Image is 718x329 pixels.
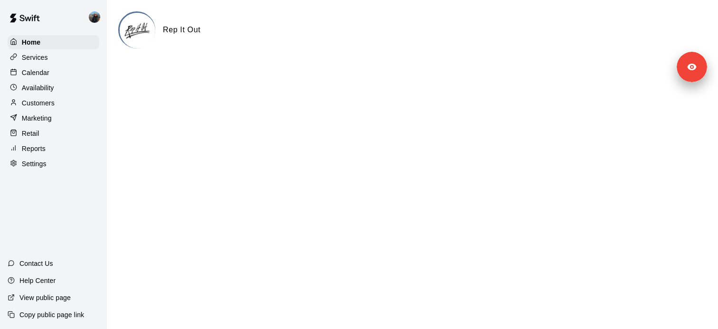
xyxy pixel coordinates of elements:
p: Retail [22,129,39,138]
p: Contact Us [19,259,53,268]
p: Calendar [22,68,49,77]
a: Customers [8,96,99,110]
p: Help Center [19,276,56,285]
div: Coach Cruz [87,8,107,27]
p: Home [22,38,41,47]
p: View public page [19,293,71,302]
a: Services [8,50,99,65]
img: Rep It Out logo [120,13,155,48]
p: Reports [22,144,46,153]
p: Copy public page link [19,310,84,320]
a: Availability [8,81,99,95]
img: Coach Cruz [89,11,100,23]
a: Reports [8,141,99,156]
p: Marketing [22,113,52,123]
a: Settings [8,157,99,171]
p: Services [22,53,48,62]
p: Settings [22,159,47,169]
a: Marketing [8,111,99,125]
h6: Rep It Out [163,24,200,36]
a: Home [8,35,99,49]
a: Retail [8,126,99,141]
a: Calendar [8,66,99,80]
p: Availability [22,83,54,93]
p: Customers [22,98,55,108]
